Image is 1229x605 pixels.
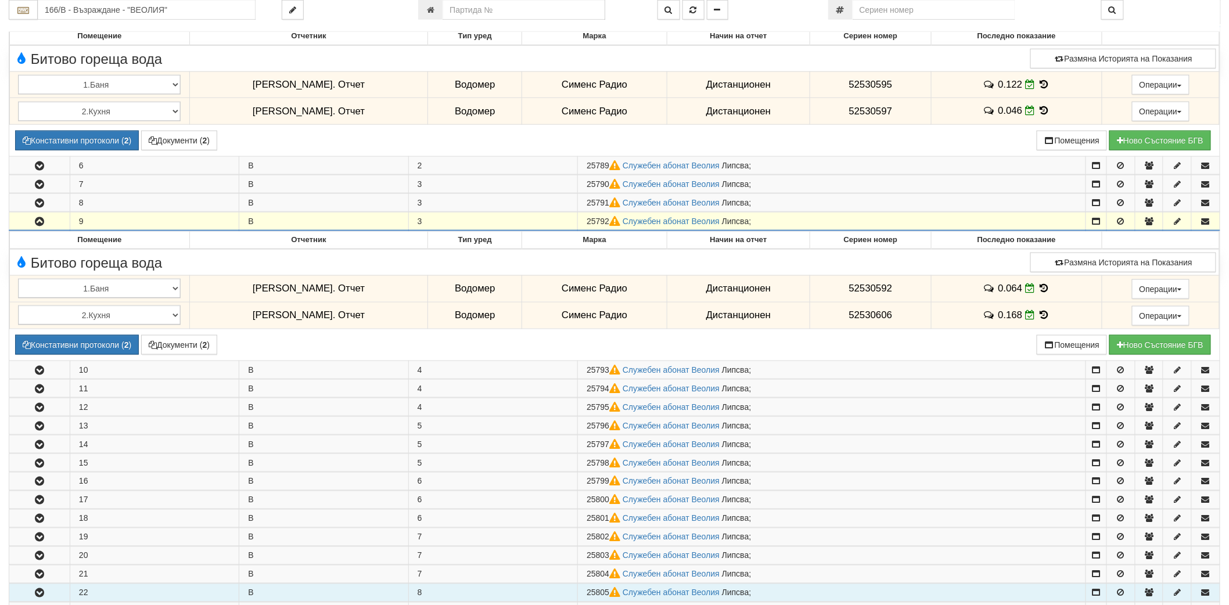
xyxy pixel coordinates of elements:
span: Битово гореща вода [13,52,162,67]
td: В [239,379,408,397]
span: 52530595 [849,79,893,90]
a: Служебен абонат Веолия [623,161,720,170]
td: ; [578,509,1086,527]
th: Отчетник [189,232,428,249]
td: ; [578,472,1086,490]
a: Служебен абонат Веолия [623,570,720,579]
span: Липсва [722,495,749,505]
span: [PERSON_NAME]. Отчет [253,79,365,90]
td: Дистанционен [667,98,810,125]
button: Операции [1132,279,1190,299]
span: Партида № [587,421,623,430]
button: Помещения [1037,335,1108,355]
span: Липсва [722,440,749,449]
button: Размяна Историята на Показания [1030,253,1216,272]
td: В [239,453,408,471]
span: Партида № [587,365,623,374]
span: Партида № [587,384,623,393]
span: Липсва [722,421,749,430]
b: 2 [124,340,129,350]
td: В [239,398,408,416]
a: Служебен абонат Веолия [623,421,720,430]
span: 52530606 [849,309,893,320]
th: Сериен номер [810,232,932,249]
span: 2 [418,161,422,170]
b: 2 [203,136,207,145]
td: В [239,361,408,379]
td: Дистанционен [667,71,810,98]
span: 3 [418,198,422,207]
i: Редакция Отчет към 31/07/2025 [1025,310,1035,320]
span: Партида № [587,477,623,486]
button: Размяна Историята на Показания [1030,49,1216,69]
td: 12 [70,398,239,416]
span: Партида № [587,217,623,226]
span: 4 [418,365,422,374]
td: ; [578,194,1086,212]
td: В [239,528,408,546]
span: 5 [418,440,422,449]
span: 0.046 [998,106,1022,117]
span: Партида № [587,161,623,170]
a: Служебен абонат Веолия [623,402,720,412]
td: ; [578,435,1086,453]
span: Липсва [722,384,749,393]
span: 7 [418,532,422,542]
th: Начин на отчет [667,232,810,249]
a: Служебен абонат Веолия [623,365,720,374]
span: 0.168 [998,309,1022,320]
button: Констативни протоколи (2) [15,131,139,150]
td: В [239,416,408,434]
button: Новo Състояние БГВ [1109,335,1211,355]
th: Помещение [10,27,190,45]
span: 6 [418,514,422,523]
span: Липсва [722,179,749,189]
a: Служебен абонат Веолия [623,217,720,226]
td: ; [578,528,1086,546]
button: Операции [1132,75,1190,95]
td: 13 [70,416,239,434]
span: 4 [418,402,422,412]
span: Партида № [587,532,623,542]
td: В [239,509,408,527]
a: Служебен абонат Веолия [623,532,720,542]
span: Липсва [722,198,749,207]
span: [PERSON_NAME]. Отчет [253,283,365,294]
td: 18 [70,509,239,527]
span: История на показанията [1038,309,1051,320]
td: 15 [70,453,239,471]
td: 8 [70,194,239,212]
td: 9 [70,213,239,231]
td: ; [578,175,1086,193]
td: Водомер [428,302,522,329]
td: Сименс Радио [522,302,667,329]
td: В [239,491,408,509]
td: 17 [70,491,239,509]
td: В [239,175,408,193]
td: ; [578,584,1086,602]
td: 14 [70,435,239,453]
td: Дистанционен [667,275,810,302]
td: 7 [70,175,239,193]
th: Отчетник [189,27,428,45]
span: История на забележките [983,283,998,294]
a: Служебен абонат Веолия [623,384,720,393]
span: Липсва [722,217,749,226]
td: ; [578,565,1086,583]
span: Липсва [722,477,749,486]
td: ; [578,546,1086,564]
th: Тип уред [428,232,522,249]
a: Служебен абонат Веолия [623,495,720,505]
td: 19 [70,528,239,546]
span: 0.122 [998,79,1022,90]
i: Редакция Отчет към 31/07/2025 [1025,283,1035,293]
a: Служебен абонат Веолия [623,477,720,486]
span: Партида № [587,179,623,189]
button: Помещения [1037,131,1108,150]
td: Водомер [428,98,522,125]
span: 6 [418,477,422,486]
a: Служебен абонат Веолия [623,514,720,523]
td: 16 [70,472,239,490]
span: 3 [418,217,422,226]
td: ; [578,379,1086,397]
